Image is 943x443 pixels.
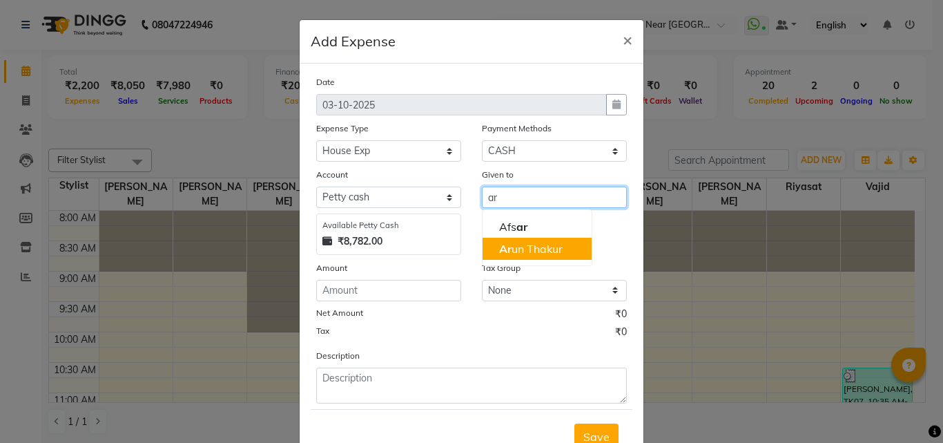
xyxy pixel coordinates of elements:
div: Available Petty Cash [322,220,455,232]
label: Date [316,76,335,88]
h5: Add Expense [311,31,396,52]
span: Ar [499,242,512,256]
span: ₹0 [615,325,627,343]
label: Given to [482,169,514,181]
label: Description [316,350,360,362]
input: Amount [316,280,461,301]
label: Payment Methods [482,122,552,135]
label: Net Amount [316,307,363,319]
label: Amount [316,262,347,274]
span: × [623,29,632,50]
label: Tax Group [482,262,521,274]
label: Account [316,169,348,181]
strong: ₹8,782.00 [338,234,382,249]
ngb-highlight: Afs [499,220,527,234]
button: Close [612,20,643,59]
label: Tax [316,325,329,337]
span: ar [516,220,527,234]
span: ₹0 [615,307,627,325]
ngb-highlight: un Thakur [499,242,563,256]
input: Given to [482,187,627,208]
label: Expense Type [316,122,369,135]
